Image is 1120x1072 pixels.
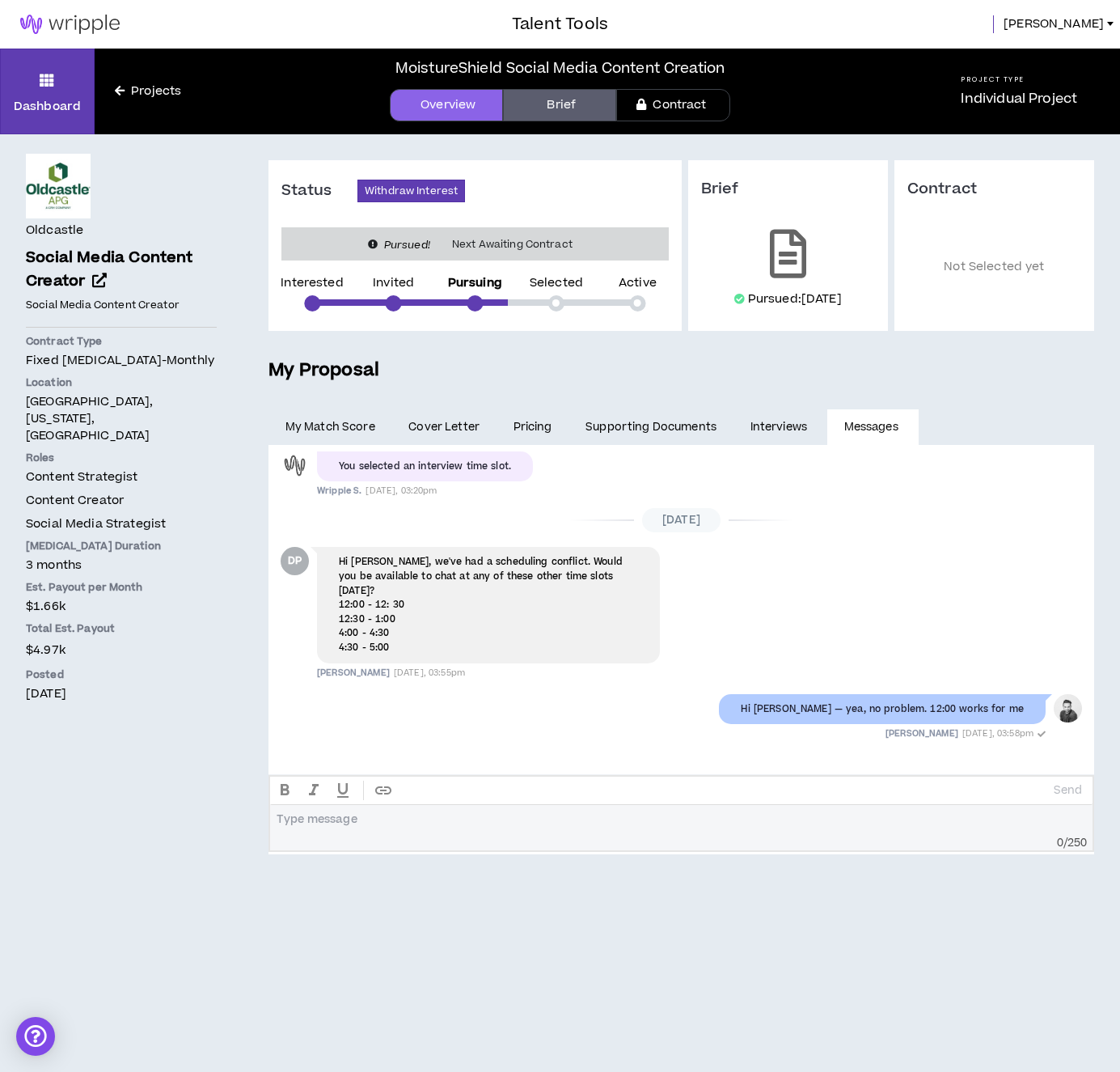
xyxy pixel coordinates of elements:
[26,580,217,595] p: Est. Payout per Month
[26,468,138,485] span: Content Strategist
[568,409,733,445] a: Supporting Documents
[288,557,302,566] div: DP
[1054,694,1082,722] div: Chris H.
[390,89,503,121] a: Overview
[408,418,480,436] span: Cover Letter
[339,641,638,655] p: 4:30 - 5:00
[317,485,361,497] span: Wripple S.
[339,626,638,641] p: 4:00 - 4:30
[26,298,180,312] span: Social Media Content Creator
[26,247,217,294] a: Social Media Content Creator
[26,557,217,574] p: 3 months
[26,539,217,553] p: [MEDICAL_DATA] Duration
[357,180,465,202] button: Withdraw Interest
[281,547,309,575] div: Drew P.
[26,515,166,532] span: Social Media Strategist
[26,334,217,349] p: Contract Type
[1004,15,1104,33] span: [PERSON_NAME]
[1054,783,1082,798] p: Send
[961,74,1077,85] h5: Project Type
[366,485,437,497] span: [DATE], 03:20pm
[317,667,390,679] span: [PERSON_NAME]
[962,727,1033,739] span: [DATE], 03:58pm
[748,291,842,307] p: Pursued: [DATE]
[339,612,638,627] p: 12:30 - 1:00
[512,12,608,36] h3: Talent Tools
[281,278,343,289] p: Interested
[907,180,1081,199] h3: Contract
[328,777,357,804] button: UNDERLINE text
[281,181,357,201] h3: Status
[26,598,217,615] p: $1.66k
[268,409,392,445] a: My Match Score
[1057,835,1063,851] span: 0
[530,278,583,289] p: Selected
[299,777,328,804] button: ITALIC text
[373,278,414,289] p: Invited
[26,247,193,292] span: Social Media Content Creator
[26,621,217,636] p: Total Est. Payout
[26,451,217,465] p: Roles
[642,508,721,532] span: [DATE]
[448,278,502,289] p: Pursuing
[907,223,1081,311] p: Not Selected yet
[339,598,638,612] p: 12:00 - 12: 30
[395,57,725,79] div: MoistureShield Social Media Content Creation
[281,451,309,480] div: Wripple S.
[1063,835,1088,851] span: / 250
[442,236,582,252] span: Next Awaiting Contract
[961,89,1077,108] p: Individual Project
[26,352,214,369] span: Fixed [MEDICAL_DATA] - monthly
[503,89,616,121] a: Brief
[26,222,83,239] h4: Oldcastle
[701,180,875,199] h3: Brief
[339,555,638,598] p: Hi [PERSON_NAME], we've had a scheduling conflict. Would you be available to chat at any of these...
[616,89,729,121] a: Contract
[369,777,398,804] button: create hypertext link
[26,685,217,702] p: [DATE]
[497,409,569,445] a: Pricing
[268,357,1094,384] h5: My Proposal
[26,492,124,509] span: Content Creator
[384,238,430,252] i: Pursued!
[394,667,465,679] span: [DATE], 03:55pm
[270,777,299,804] button: BOLD text
[26,639,66,661] span: $4.97k
[733,409,827,445] a: Interviews
[26,393,217,444] p: [GEOGRAPHIC_DATA], [US_STATE], [GEOGRAPHIC_DATA]
[16,1017,55,1056] div: Open Intercom Messenger
[885,727,958,739] span: [PERSON_NAME]
[827,409,919,445] a: Messages
[339,460,511,474] div: You selected an interview time slot.
[1047,779,1088,802] button: Send
[95,83,201,100] a: Projects
[26,667,217,682] p: Posted
[14,98,81,115] p: Dashboard
[26,375,217,390] p: Location
[619,278,657,289] p: Active
[741,702,1024,717] p: Hi [PERSON_NAME] — yea, no problem. 12:00 works for me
